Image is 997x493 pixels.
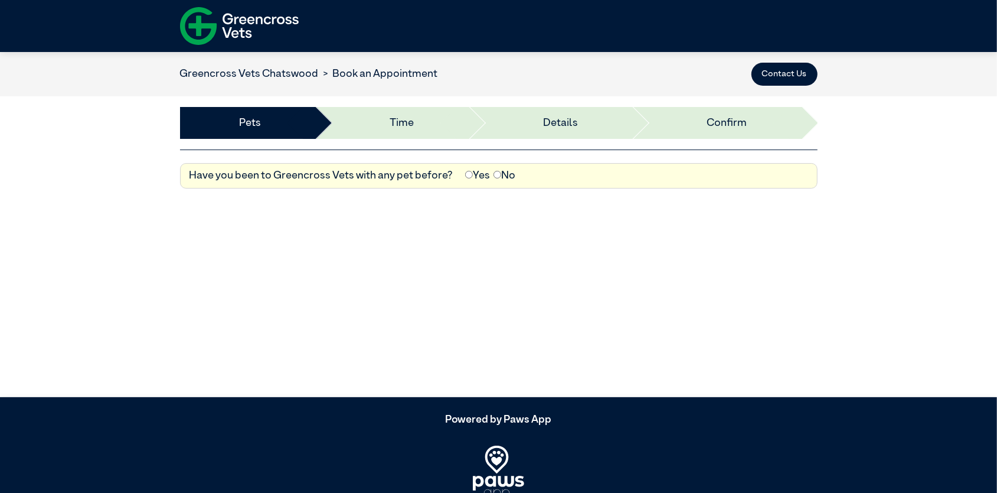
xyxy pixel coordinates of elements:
[465,171,473,179] input: Yes
[319,66,437,82] li: Book an Appointment
[180,69,319,79] a: Greencross Vets Chatswood
[493,168,515,184] label: No
[180,3,299,49] img: f-logo
[239,115,261,131] a: Pets
[189,168,453,184] label: Have you been to Greencross Vets with any pet before?
[180,66,437,82] nav: breadcrumb
[493,171,501,179] input: No
[180,414,818,427] h5: Powered by Paws App
[751,63,818,86] button: Contact Us
[465,168,490,184] label: Yes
